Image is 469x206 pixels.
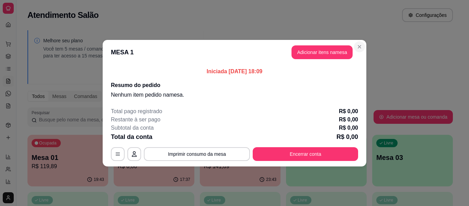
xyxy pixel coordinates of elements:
[111,81,358,89] h2: Resumo do pedido
[111,132,152,142] p: Total da conta
[111,107,162,116] p: Total pago registrado
[111,91,358,99] p: Nenhum item pedido na mesa .
[339,107,358,116] p: R$ 0,00
[111,124,154,132] p: Subtotal da conta
[354,41,365,52] button: Close
[291,45,353,59] button: Adicionar itens namesa
[144,147,250,161] button: Imprimir consumo da mesa
[339,116,358,124] p: R$ 0,00
[111,116,160,124] p: Restante à ser pago
[103,40,366,65] header: MESA 1
[253,147,358,161] button: Encerrar conta
[339,124,358,132] p: R$ 0,00
[336,132,358,142] p: R$ 0,00
[111,67,358,76] p: Iniciada [DATE] 18:09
